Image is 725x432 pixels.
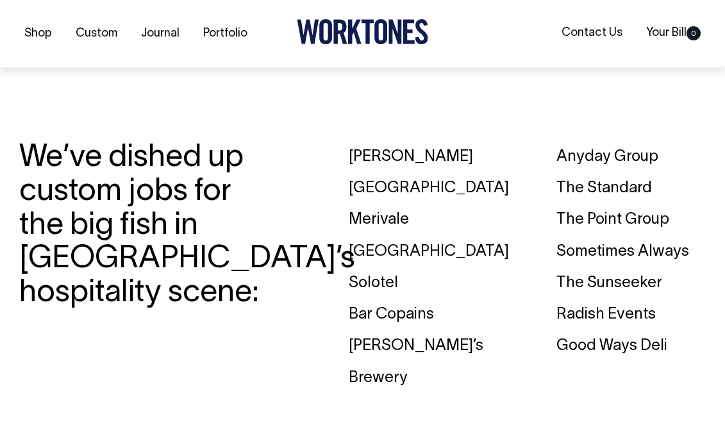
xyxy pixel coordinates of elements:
[349,173,498,204] div: [GEOGRAPHIC_DATA]
[19,23,57,44] a: Shop
[556,22,628,44] a: Contact Us
[349,268,498,299] div: Solotel
[349,299,498,331] div: Bar Copains
[136,23,185,44] a: Journal
[556,142,706,173] div: Anyday Group
[556,237,706,268] div: Sometimes Always
[687,26,701,40] span: 0
[19,142,278,311] h3: We’ve dished up custom jobs for the big fish in [GEOGRAPHIC_DATA]’s hospitality scene:
[198,23,253,44] a: Portfolio
[349,331,498,394] div: [PERSON_NAME]’s Brewery
[349,204,498,236] div: Merivale
[556,204,706,236] div: The Point Group
[556,268,706,299] div: The Sunseeker
[641,22,706,44] a: Your Bill0
[556,299,706,331] div: Radish Events
[349,237,498,268] div: [GEOGRAPHIC_DATA]
[71,23,122,44] a: Custom
[556,173,706,204] div: The Standard
[349,142,498,173] div: [PERSON_NAME]
[556,331,706,362] div: Good Ways Deli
